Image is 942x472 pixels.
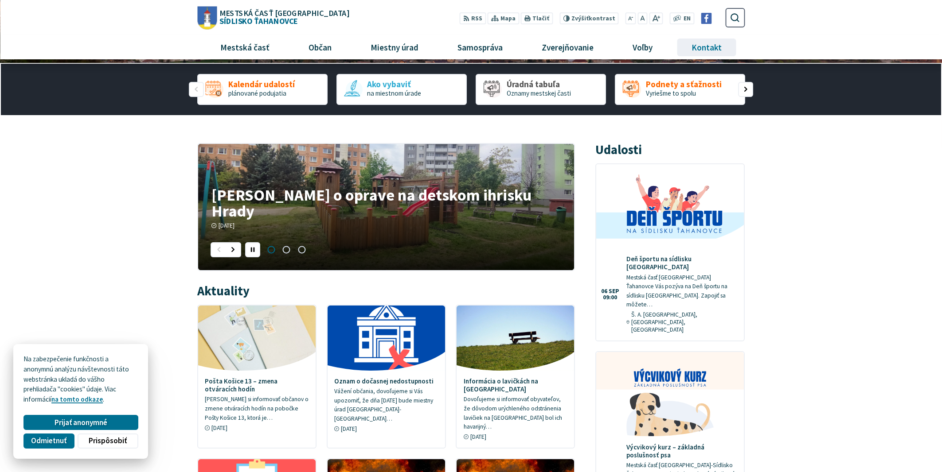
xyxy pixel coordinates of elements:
span: Mestská časť [217,35,273,59]
span: Prejsť na slajd 1 [264,242,279,257]
a: Deň športu na sídlisku [GEOGRAPHIC_DATA] Mestská časť [GEOGRAPHIC_DATA] Ťahanovce Vás pozýva na D... [596,164,744,340]
button: Prispôsobiť [78,433,138,449]
a: Mapa [488,12,519,24]
a: Kontakt [676,35,738,59]
div: Nasledujúci slajd [738,82,753,97]
span: Samospráva [454,35,506,59]
button: Prijať anonymné [23,415,138,430]
span: Voľby [629,35,656,59]
span: Vyriešme to spolu [646,89,696,97]
p: Vážení občania, dovoľujeme si Vás upozorniť, že dňa [DATE] bude miestny úrad [GEOGRAPHIC_DATA]-[G... [334,387,438,423]
span: Zvýšiť [571,15,589,22]
a: Informácia o lavičkách na [GEOGRAPHIC_DATA] Dovoľujeme si informovať obyvateľov, že dôvodom urých... [457,306,574,447]
span: [DATE] [341,425,357,433]
p: [PERSON_NAME] si informovať občanov o zmene otváracích hodín na pobočke Pošty Košice 13, ktorá je… [205,395,309,422]
div: 3 / 5 [476,74,606,105]
a: RSS [460,12,486,24]
a: EN [681,14,693,23]
div: Predošlý slajd [189,82,204,97]
span: RSS [471,14,482,23]
span: Miestny úrad [367,35,422,59]
span: sep [609,288,619,294]
h4: Výcvikový kurz – základná poslušnosť psa [626,443,737,459]
button: Odmietnuť [23,433,74,449]
h4: Pošta Košice 13 – zmena otváracích hodín [205,377,309,393]
span: EN [684,14,691,23]
button: Zväčšiť veľkosť písma [649,12,663,24]
a: Ako vybaviť na miestnom úrade [336,74,467,105]
button: Zmenšiť veľkosť písma [625,12,636,24]
img: Prejsť na domovskú stránku [197,6,217,29]
span: plánované podujatia [228,89,286,97]
div: 2 / 5 [336,74,467,105]
button: Nastaviť pôvodnú veľkosť písma [637,12,647,24]
h4: Deň športu na sídlisku [GEOGRAPHIC_DATA] [626,255,737,271]
h4: Informácia o lavičkách na [GEOGRAPHIC_DATA] [464,377,568,393]
span: Podnety a sťažnosti [646,80,722,89]
div: Nasledujúci slajd [226,242,241,257]
h3: Aktuality [197,284,250,298]
span: 06 [601,288,607,294]
span: Úradná tabuľa [507,80,571,89]
a: na tomto odkaze [51,395,103,403]
span: Tlačiť [532,15,549,22]
span: Odmietnuť [31,436,66,445]
a: Úradná tabuľa Oznamy mestskej časti [476,74,606,105]
a: Samospráva [442,35,519,59]
a: Zverejňovanie [526,35,610,59]
a: Pošta Košice 13 – zmena otváracích hodín [PERSON_NAME] si informovať občanov o zmene otváracích h... [198,306,316,438]
span: [DATE] [219,222,235,229]
span: Š. A. [GEOGRAPHIC_DATA], [GEOGRAPHIC_DATA], [GEOGRAPHIC_DATA] [631,311,737,333]
h1: Sídlisko Ťahanovce [217,9,349,25]
div: Predošlý slajd [211,242,226,257]
a: Mestská časť [204,35,285,59]
a: Podnety a sťažnosti Vyriešme to spolu [615,74,745,105]
div: 4 / 5 [615,74,745,105]
a: Miestny úrad [354,35,434,59]
span: Zverejňovanie [539,35,597,59]
span: Oznamy mestskej časti [507,89,571,97]
h4: Oznam o dočasnej nedostupnosti [334,377,438,385]
button: Zvýšiťkontrast [559,12,618,24]
span: [DATE] [470,433,486,441]
span: Kontakt [688,35,725,59]
span: Kalendár udalostí [228,80,295,89]
div: 1 / 5 [197,74,328,105]
span: Mapa [500,14,516,23]
a: [PERSON_NAME] o oprave na detskom ihrisku Hrady [DATE] [198,144,574,270]
img: Prejsť na Facebook stránku [701,13,712,24]
div: 1 / 3 [198,144,574,270]
span: Prejsť na slajd 3 [294,242,309,257]
a: Občan [292,35,348,59]
span: Mestská časť [GEOGRAPHIC_DATA] [219,9,349,17]
span: Prejsť na slajd 2 [279,242,294,257]
p: Mestská časť [GEOGRAPHIC_DATA] Ťahanovce Vás pozýva na Deň športu na sídlisku [GEOGRAPHIC_DATA]. ... [626,273,737,310]
a: Logo Sídlisko Ťahanovce, prejsť na domovskú stránku. [197,6,349,29]
button: Tlačiť [521,12,553,24]
p: Dovoľujeme si informovať obyvateľov, že dôvodom urýchleného odstránenia lavičiek na [GEOGRAPHIC_D... [464,395,568,431]
a: Voľby [617,35,669,59]
span: Občan [305,35,335,59]
h4: [PERSON_NAME] o oprave na detskom ihrisku Hrady [211,187,560,219]
span: 09:00 [601,294,619,301]
span: Prijať anonymné [55,418,107,427]
span: na miestnom úrade [367,89,421,97]
span: kontrast [571,15,615,22]
h3: Udalosti [595,143,642,157]
div: Pozastaviť pohyb slajdera [245,242,260,257]
span: Prispôsobiť [89,436,127,445]
span: [DATE] [211,424,227,432]
a: Kalendár udalostí plánované podujatia [197,74,328,105]
span: Ako vybaviť [367,80,421,89]
a: Oznam o dočasnej nedostupnosti Vážení občania, dovoľujeme si Vás upozorniť, že dňa [DATE] bude mi... [328,306,445,439]
p: Na zabezpečenie funkčnosti a anonymnú analýzu návštevnosti táto webstránka ukladá do vášho prehli... [23,354,138,405]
